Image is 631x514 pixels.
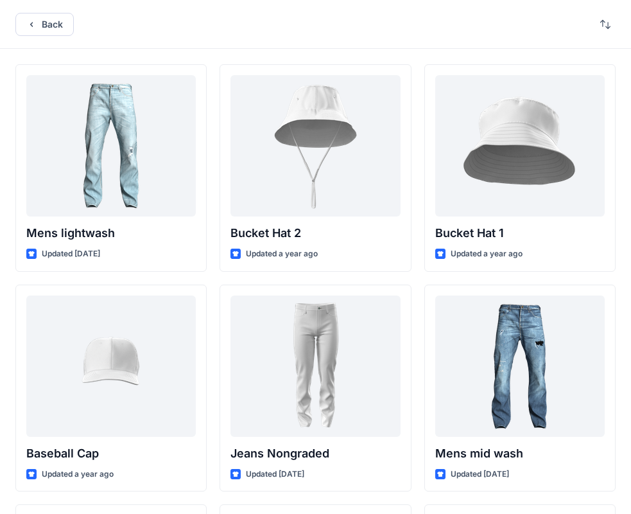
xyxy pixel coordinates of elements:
[15,13,74,36] button: Back
[435,224,605,242] p: Bucket Hat 1
[230,75,400,217] a: Bucket Hat 2
[435,296,605,437] a: Mens mid wash
[26,445,196,463] p: Baseball Cap
[26,224,196,242] p: Mens lightwash
[26,75,196,217] a: Mens lightwash
[230,296,400,437] a: Jeans Nongraded
[42,247,100,261] p: Updated [DATE]
[435,75,605,217] a: Bucket Hat 1
[26,296,196,437] a: Baseball Cap
[451,468,509,481] p: Updated [DATE]
[246,468,304,481] p: Updated [DATE]
[435,445,605,463] p: Mens mid wash
[451,247,523,261] p: Updated a year ago
[230,224,400,242] p: Bucket Hat 2
[230,445,400,463] p: Jeans Nongraded
[246,247,318,261] p: Updated a year ago
[42,468,114,481] p: Updated a year ago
